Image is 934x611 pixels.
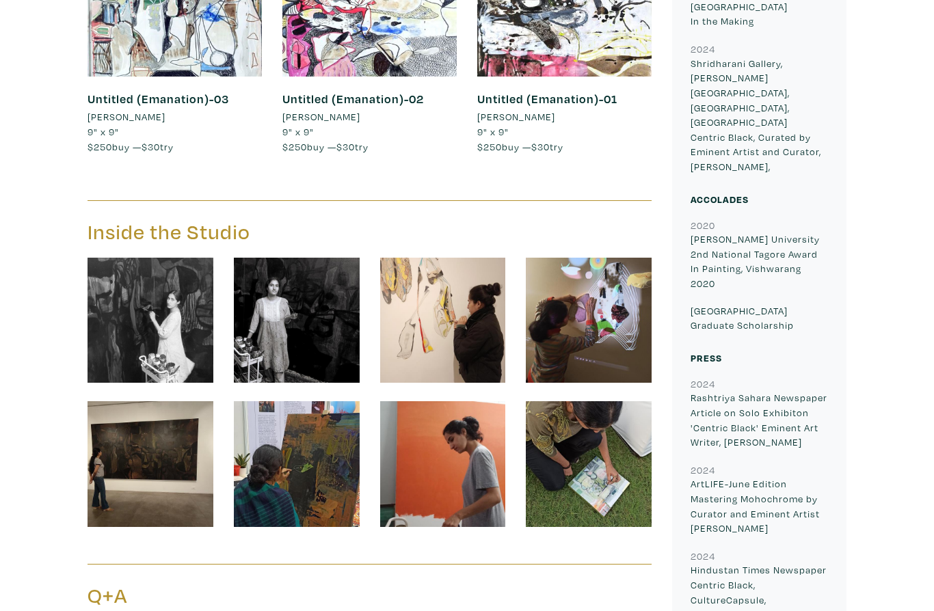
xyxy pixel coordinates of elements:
a: Untitled (Emanation)-02 [282,92,424,107]
span: 9" x 9" [88,126,119,139]
p: Rashtriya Sahara Newspaper Article on Solo Exhibiton 'Centric Black' Eminent Art Writer, [PERSON_... [691,391,828,450]
li: [PERSON_NAME] [88,110,165,125]
p: Shridharani Gallery, [PERSON_NAME] [GEOGRAPHIC_DATA], [GEOGRAPHIC_DATA], [GEOGRAPHIC_DATA] Centri... [691,57,828,175]
img: phpThumb.php [380,258,506,384]
small: 2024 [691,43,715,56]
a: Untitled (Emanation)-01 [477,92,617,107]
img: phpThumb.php [234,258,360,384]
small: 2024 [691,550,715,563]
li: [PERSON_NAME] [477,110,555,125]
a: [PERSON_NAME] [477,110,652,125]
small: 2024 [691,464,715,477]
h3: Q+A [88,584,360,610]
small: Accolades [691,193,749,206]
img: phpThumb.php [88,402,213,528]
span: 9" x 9" [477,126,509,139]
span: $250 [477,141,502,154]
span: $30 [142,141,160,154]
a: Untitled (Emanation)-03 [88,92,229,107]
span: $30 [336,141,355,154]
p: [GEOGRAPHIC_DATA] Graduate Scholarship [691,304,828,334]
span: $30 [531,141,550,154]
a: [PERSON_NAME] [88,110,262,125]
img: phpThumb.php [234,402,360,528]
span: $250 [282,141,307,154]
span: buy — try [282,141,369,154]
li: [PERSON_NAME] [282,110,360,125]
small: 2024 [691,378,715,391]
img: phpThumb.php [526,258,652,384]
img: phpThumb.php [88,258,213,384]
small: Press [691,352,722,365]
a: [PERSON_NAME] [282,110,457,125]
span: buy — try [477,141,563,154]
span: buy — try [88,141,174,154]
small: 2020 [691,219,715,232]
h3: Inside the Studio [88,220,360,246]
p: [PERSON_NAME] University 2nd National Tagore Award In Painting, Vishwarang 2020 [691,232,828,291]
img: phpThumb.php [380,402,506,528]
span: $250 [88,141,112,154]
span: 9" x 9" [282,126,314,139]
img: phpThumb.php [526,402,652,528]
p: ArtLIFE-June Edition Mastering Mohochrome by Curator and Eminent Artist [PERSON_NAME] [691,477,828,536]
